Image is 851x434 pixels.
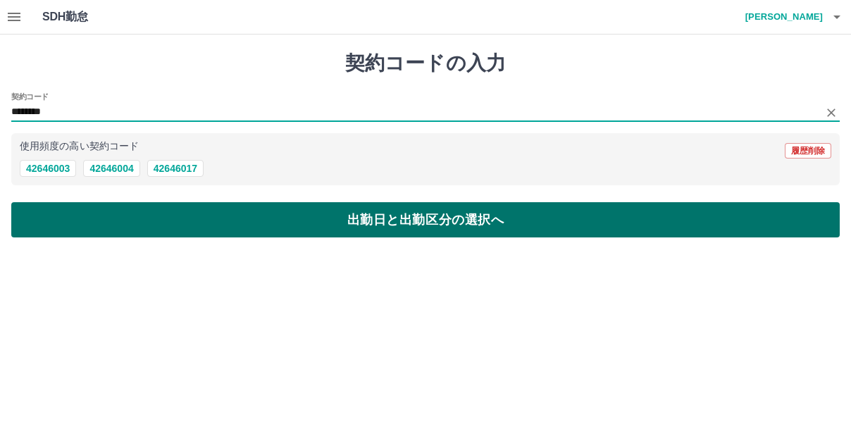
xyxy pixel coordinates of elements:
[83,160,139,177] button: 42646004
[11,91,49,102] h2: 契約コード
[785,143,831,159] button: 履歴削除
[821,103,841,123] button: Clear
[11,51,840,75] h1: 契約コードの入力
[147,160,204,177] button: 42646017
[20,142,139,151] p: 使用頻度の高い契約コード
[11,202,840,237] button: 出勤日と出勤区分の選択へ
[20,160,76,177] button: 42646003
